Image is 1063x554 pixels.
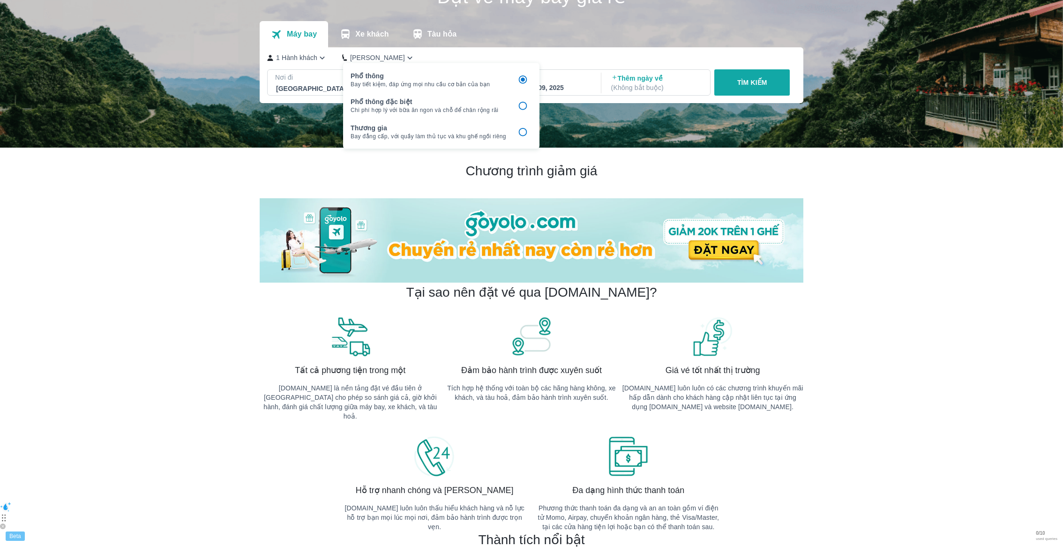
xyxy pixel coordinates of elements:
div: Thứ 6, 19 th 09, 2025 [500,83,591,92]
p: [PERSON_NAME] [350,53,405,62]
span: Đa dạng hình thức thanh toán [572,485,684,496]
span: Hỗ trợ nhanh chóng và [PERSON_NAME] [356,485,514,496]
span: Chi phí hợp lý với bữa ăn ngon và chỗ để chân rộng rãi [351,107,506,114]
div: Beta [6,532,25,541]
p: 1 Hành khách [276,53,317,62]
p: Xe khách [355,30,389,39]
button: TÌM KIẾM [714,69,790,96]
span: Tất cả phương tiện trong một [295,365,405,376]
p: [DOMAIN_NAME] là nền tảng đặt vé đầu tiên ở [GEOGRAPHIC_DATA] cho phép so sánh giá cả, giờ khởi h... [260,383,441,421]
h2: Thành tích nổi bật [478,532,584,548]
span: Giá vé tốt nhất thị trường [666,365,760,376]
span: Bay đẳng cấp, với quầy làm thủ tục và khu ghế ngồi riêng [351,133,506,140]
p: Tích hợp hệ thống với toàn bộ các hãng hàng không, xe khách, và tàu hoả, đảm bảo hành trình xuyên... [441,383,622,402]
p: [DOMAIN_NAME] luôn luôn có các chương trình khuyến mãi hấp dẫn dành cho khách hàng cập nhật liên ... [622,383,803,412]
h2: Tại sao nên đặt vé qua [DOMAIN_NAME]? [406,284,657,301]
p: Nơi đi [275,73,368,82]
p: Thêm ngày về [611,74,702,92]
p: Phổ thông [351,71,506,81]
p: [DOMAIN_NAME] luôn luôn thấu hiểu khách hàng và nỗ lực hỗ trợ bạn mọi lúc mọi nơi, đảm bảo hành t... [344,503,525,532]
p: Thương gia [351,123,506,133]
img: banner [607,436,650,477]
p: TÌM KIẾM [737,78,767,87]
span: Đảm bảo hành trình được xuyên suốt [461,365,602,376]
p: Tàu hỏa [427,30,457,39]
img: banner [692,316,734,357]
p: Máy bay [287,30,317,39]
span: used queries [1036,537,1057,541]
div: transportation tabs [260,21,468,47]
span: Bay tiết kiệm, đáp ứng mọi nhu cầu cơ bản của bạn [351,81,506,88]
p: ( Không bắt buộc ) [611,83,702,92]
h2: Chương trình giảm giá [260,163,803,180]
p: Phổ thông đặc biệt [351,97,506,107]
p: Phương thức thanh toán đa dạng và an an toàn gồm ví điện tử Momo, Airpay, chuyển khoản ngân hàng,... [538,503,719,532]
span: 0 / 10 [1036,531,1057,537]
img: banner [510,316,553,357]
img: banner [329,316,371,357]
button: 1 Hành khách [267,53,327,63]
img: banner-home [260,198,803,283]
img: banner [413,436,456,477]
p: Ngày đi [499,74,591,83]
button: [PERSON_NAME] [342,53,415,63]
